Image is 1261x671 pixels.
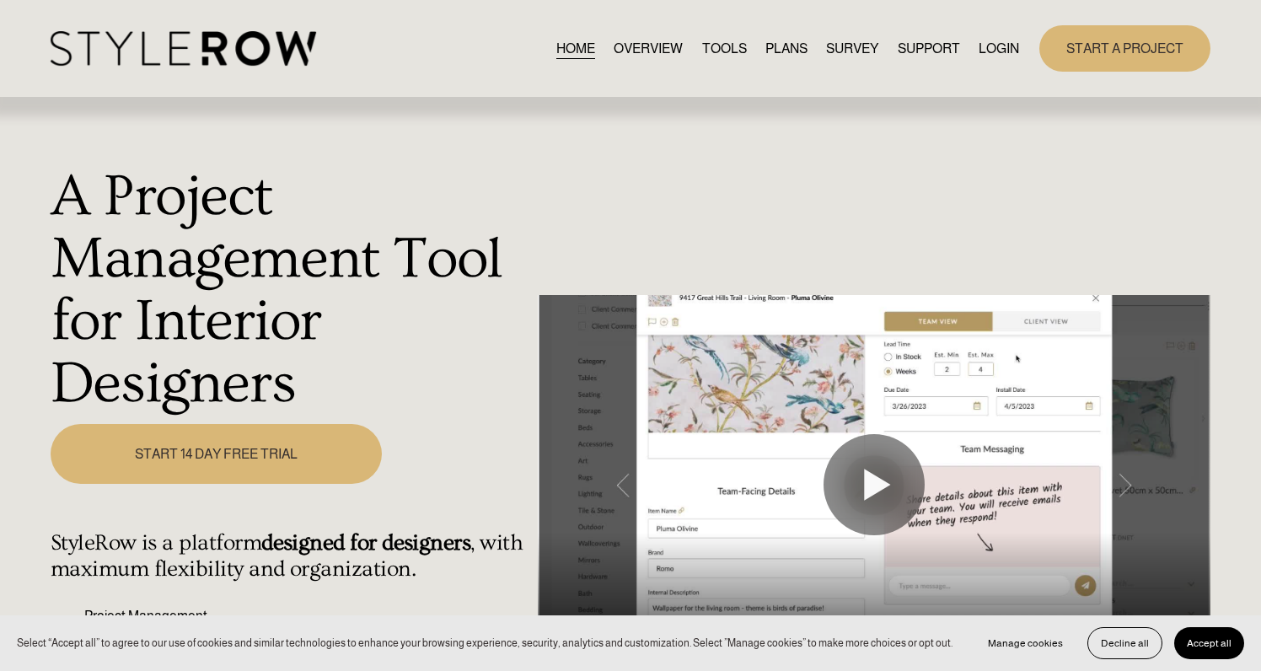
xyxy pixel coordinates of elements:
a: LOGIN [979,37,1019,60]
a: PLANS [765,37,808,60]
p: Project Management [84,606,529,626]
button: Accept all [1174,627,1244,659]
span: Decline all [1101,637,1149,649]
h4: StyleRow is a platform , with maximum flexibility and organization. [51,530,529,583]
h1: A Project Management Tool for Interior Designers [51,166,529,415]
a: START A PROJECT [1039,25,1210,72]
a: SURVEY [826,37,878,60]
img: StyleRow [51,31,316,66]
button: Play [824,434,925,535]
a: HOME [556,37,595,60]
a: TOOLS [702,37,747,60]
button: Decline all [1087,627,1162,659]
p: Select “Accept all” to agree to our use of cookies and similar technologies to enhance your brows... [17,636,952,652]
strong: designed for designers [261,530,470,556]
button: Manage cookies [975,627,1076,659]
span: Manage cookies [988,637,1063,649]
span: SUPPORT [898,39,960,59]
span: Accept all [1187,637,1231,649]
a: START 14 DAY FREE TRIAL [51,424,383,483]
a: OVERVIEW [614,37,683,60]
a: folder dropdown [898,37,960,60]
